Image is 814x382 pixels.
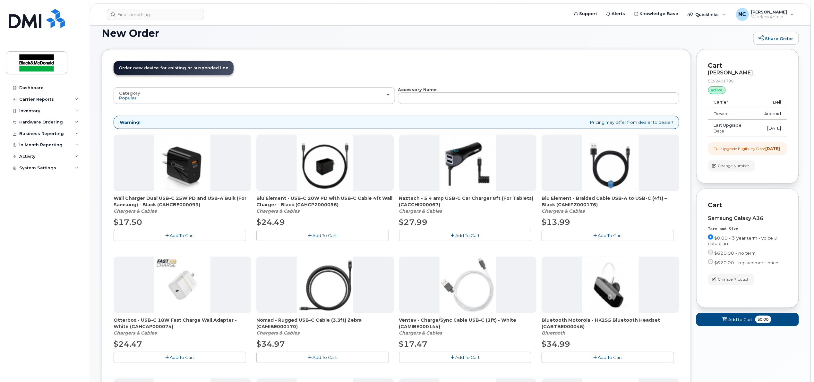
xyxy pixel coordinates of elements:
[114,230,246,241] button: Add To Cart
[718,163,750,169] span: Change Number
[732,8,799,21] div: Nola Cressman
[297,135,353,191] img: accessory36347.JPG
[399,195,537,208] span: Naztech - 5.4 amp USB-C Car Charger 8ft (For Tablets) (CACCHI000067)
[696,12,719,17] span: Quicklinks
[602,7,630,20] a: Alerts
[542,217,570,227] span: $13.99
[102,28,750,39] h1: New Order
[455,233,480,238] span: Add To Cart
[542,195,679,208] span: Blu Element - Braided Cable USB-A to USB-C (4ft) – Black (CAMIPZ000176)
[399,230,532,241] button: Add To Cart
[708,216,787,221] div: Samsung Galaxy A36
[708,78,787,84] div: 5192401799
[398,87,437,92] strong: Accessory Name
[170,233,194,238] span: Add To Cart
[119,95,137,100] span: Popular
[542,352,674,363] button: Add To Cart
[582,135,639,191] img: accessory36348.JPG
[256,230,389,241] button: Add To Cart
[256,339,285,349] span: $34.97
[639,11,678,17] span: Knowledge Base
[708,108,759,120] td: Device
[729,317,753,323] span: Add to Cart
[154,257,210,313] img: accessory36681.JPG
[107,9,204,20] input: Find something...
[313,233,337,238] span: Add To Cart
[630,7,683,20] a: Knowledge Base
[579,11,597,17] span: Support
[708,97,759,108] td: Carrier
[114,339,142,349] span: $24.47
[755,316,771,323] span: $0.00
[598,355,622,360] span: Add To Cart
[714,146,780,151] div: Full Upgrade Eligibility Date
[715,250,756,256] span: $620.00 - no term
[399,217,428,227] span: $27.99
[708,226,787,232] div: Term and Size
[256,195,394,214] div: Blu Element - USB-C 20W PD with USB-C Cable 4ft Wall Charger - Black (CAHCPZ000096)
[708,86,726,94] div: active
[708,234,713,240] input: $0.00 - 3 year term - voice & data plan
[708,200,787,210] p: Cart
[696,313,799,326] button: Add to Cart $0.00
[753,32,799,45] a: Share Order
[399,352,532,363] button: Add To Cart
[569,7,602,20] a: Support
[582,257,639,313] img: accessory36212.JPG
[739,11,746,18] span: NC
[759,108,787,120] td: Android
[256,317,394,330] span: Nomad - Rugged USB-C Cable (3.3ft) Zebra (CAMIBE000170)
[313,355,337,360] span: Add To Cart
[542,195,679,214] div: Blu Element - Braided Cable USB-A to USB-C (4ft) – Black (CAMIPZ000176)
[399,195,537,214] div: Naztech - 5.4 amp USB-C Car Charger 8ft (For Tablets) (CACCHI000067)
[297,257,353,313] img: accessory36548.JPG
[708,274,754,285] button: Change Product
[114,116,679,129] div: Pricing may differ from dealer to dealer!
[256,195,394,208] span: Blu Element - USB-C 20W PD with USB-C Cable 4ft Wall Charger - Black (CAHCPZ000096)
[114,317,251,336] div: Otterbox - USB-C 18W Fast Charge Wall Adapter - White (CAHCAP000074)
[708,235,778,246] span: $0.00 - 3 year term - voice & data plan
[154,135,210,191] img: accessory36907.JPG
[598,233,622,238] span: Add To Cart
[114,208,157,214] em: Chargers & Cables
[542,317,679,336] div: Bluetooth Motorola - HK255 Bluetooth Headset (CABTBE000046)
[455,355,480,360] span: Add To Cart
[256,330,299,336] em: Chargers & Cables
[542,208,585,214] em: Chargers & Cables
[399,208,442,214] em: Chargers & Cables
[119,65,228,70] span: Order new device for existing or suspended line
[708,120,759,137] td: Last Upgrade Date
[114,195,251,214] div: Wall Charger Dual USB-C 25W PD and USB-A Bulk (For Samsung) - Black (CAHCBE000093)
[542,339,570,349] span: $34.99
[256,217,285,227] span: $24.49
[256,317,394,336] div: Nomad - Rugged USB-C Cable (3.3ft) Zebra (CAMIBE000170)
[751,9,787,14] span: [PERSON_NAME]
[715,260,779,265] span: $620.00 - replacement price
[542,317,679,330] span: Bluetooth Motorola - HK255 Bluetooth Headset (CABTBE000046)
[399,317,537,330] span: Ventev - Charge/Sync Cable USB-C (3ft) - White (CAMIBE000144)
[751,14,787,20] span: Wireless Admin
[708,259,713,264] input: $620.00 - replacement price
[119,90,140,96] span: Category
[542,230,674,241] button: Add To Cart
[440,257,496,313] img: accessory36552.JPG
[542,330,565,336] em: Bluetooth
[766,146,780,151] strong: [DATE]
[114,195,251,208] span: Wall Charger Dual USB-C 25W PD and USB-A Bulk (For Samsung) - Black (CAHCBE000093)
[114,317,251,330] span: Otterbox - USB-C 18W Fast Charge Wall Adapter - White (CAHCAP000074)
[399,339,428,349] span: $17.47
[612,11,625,17] span: Alerts
[114,352,246,363] button: Add To Cart
[120,119,141,125] strong: Warning!
[114,217,142,227] span: $17.50
[759,97,787,108] td: Bell
[683,8,730,21] div: Quicklinks
[718,276,749,282] span: Change Product
[708,250,713,255] input: $620.00 - no term
[256,352,389,363] button: Add To Cart
[114,87,395,104] button: Category Popular
[759,120,787,137] td: [DATE]
[256,208,299,214] em: Chargers & Cables
[170,355,194,360] span: Add To Cart
[708,61,787,70] p: Cart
